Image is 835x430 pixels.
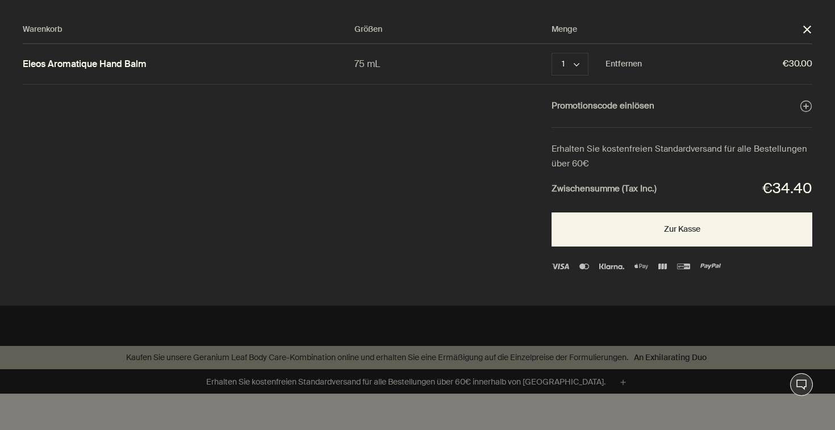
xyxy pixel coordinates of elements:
div: €34.40 [762,177,812,201]
div: Größen [354,23,552,36]
button: Menge 1 [552,53,588,76]
strong: Zwischensumme (Tax Inc.) [552,182,657,197]
img: Mastercard Logo [579,264,588,269]
a: Eleos Aromatique Hand Balm [23,59,147,70]
div: Warenkorb [23,23,354,36]
div: Erhalten Sie kostenfreien Standardversand für alle Bestellungen über 60€ [552,142,812,171]
button: Schließen [802,24,812,35]
button: Entfernen [606,57,642,71]
img: giropay [677,264,690,269]
button: Live-Support Chat [790,373,813,396]
button: Zur Kasse [552,212,812,247]
img: Visa Logo [552,264,569,269]
div: 75 mL [354,56,552,72]
span: €30.00 [642,57,812,72]
img: PayPal Logo [700,264,721,269]
button: Promotionscode einlösen [552,99,812,114]
img: JBC Logo [658,264,666,269]
div: Menge [552,23,802,36]
img: klarna (1) [599,264,624,269]
img: Apple Pay [634,264,648,269]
